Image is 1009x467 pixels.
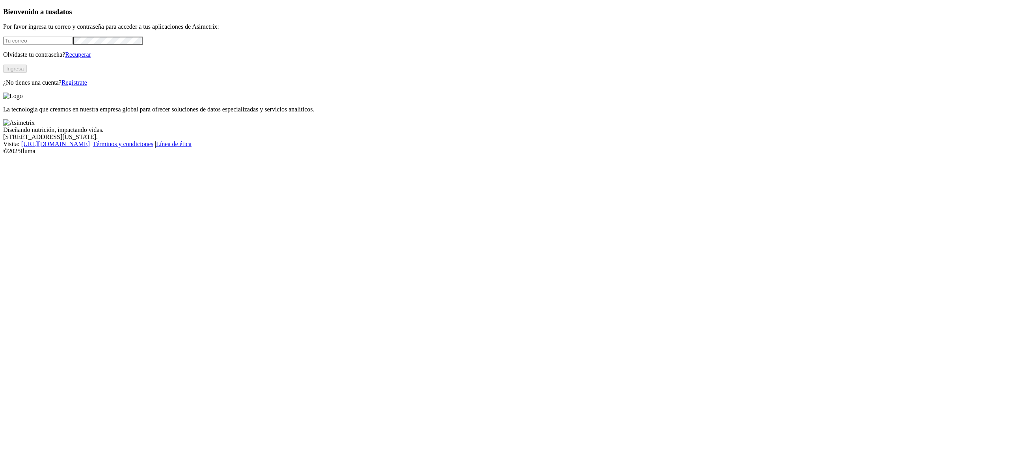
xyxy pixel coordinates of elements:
[21,141,90,147] a: [URL][DOMAIN_NAME]
[93,141,153,147] a: Términos y condiciones
[3,106,1006,113] p: La tecnología que creamos en nuestra empresa global para ofrecer soluciones de datos especializad...
[3,119,35,126] img: Asimetrix
[3,51,1006,58] p: Olvidaste tu contraseña?
[65,51,91,58] a: Recuperar
[55,7,72,16] span: datos
[156,141,192,147] a: Línea de ética
[3,148,1006,155] div: © 2025 Iluma
[3,79,1006,86] p: ¿No tienes una cuenta?
[3,23,1006,30] p: Por favor ingresa tu correo y contraseña para acceder a tus aplicaciones de Asimetrix:
[3,93,23,100] img: Logo
[3,65,27,73] button: Ingresa
[3,37,73,45] input: Tu correo
[61,79,87,86] a: Regístrate
[3,126,1006,133] div: Diseñando nutrición, impactando vidas.
[3,141,1006,148] div: Visita : | |
[3,133,1006,141] div: [STREET_ADDRESS][US_STATE].
[3,7,1006,16] h3: Bienvenido a tus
